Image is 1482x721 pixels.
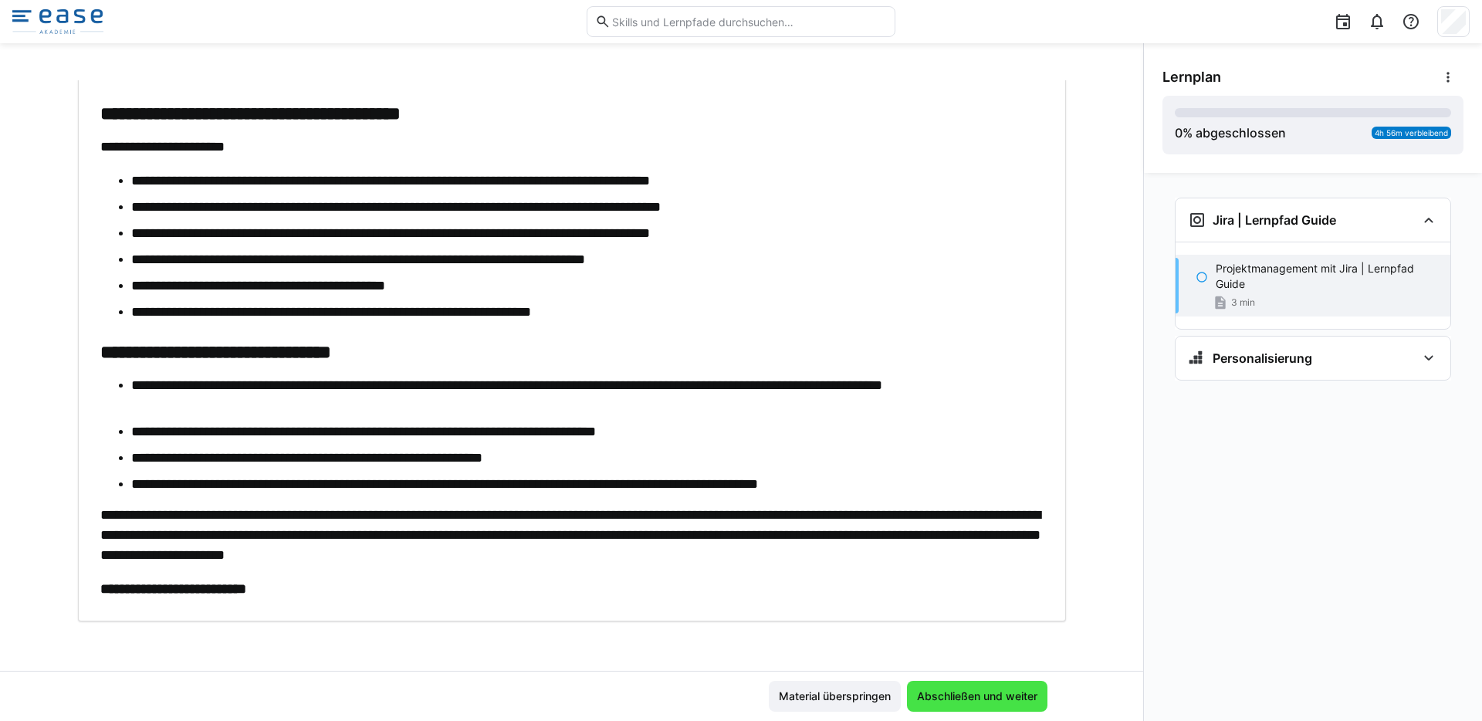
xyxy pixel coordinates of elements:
span: 4h 56m verbleibend [1375,128,1448,137]
span: 3 min [1231,296,1255,309]
input: Skills und Lernpfade durchsuchen… [611,15,887,29]
span: 0 [1175,125,1183,140]
span: Lernplan [1162,69,1221,86]
button: Abschließen und weiter [907,681,1047,712]
span: Material überspringen [777,689,893,704]
p: Projektmanagement mit Jira | Lernpfad Guide [1216,261,1438,292]
button: Material überspringen [769,681,901,712]
span: Abschließen und weiter [915,689,1040,704]
h3: Jira | Lernpfad Guide [1213,212,1336,228]
h3: Personalisierung [1213,350,1312,366]
div: % abgeschlossen [1175,124,1286,142]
